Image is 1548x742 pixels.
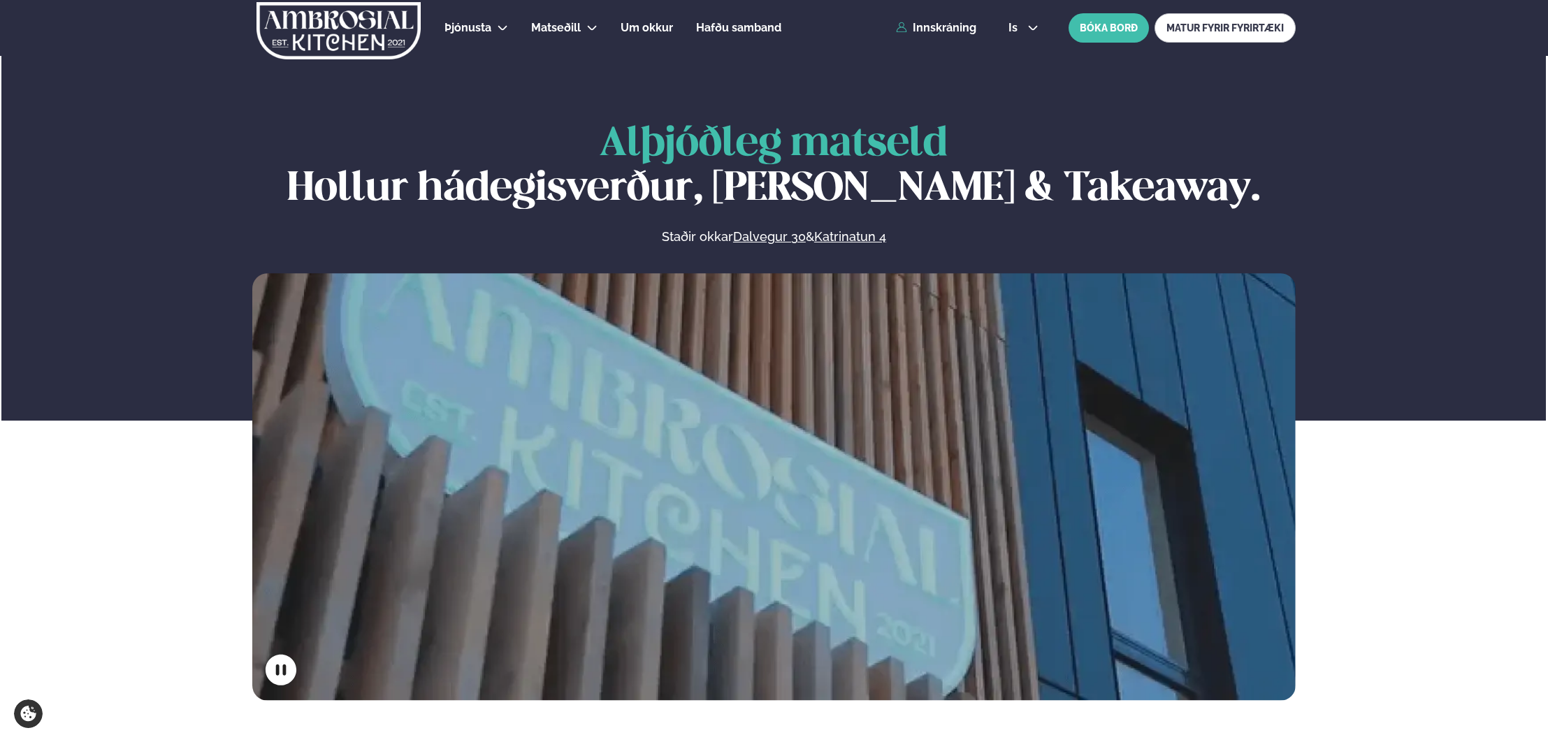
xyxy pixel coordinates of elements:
img: logo [255,2,422,59]
a: Katrinatun 4 [814,228,886,245]
a: Matseðill [531,20,581,36]
a: Um okkur [621,20,673,36]
span: Um okkur [621,21,673,34]
span: Þjónusta [444,21,491,34]
a: Cookie settings [14,699,43,728]
a: MATUR FYRIR FYRIRTÆKI [1155,13,1296,43]
a: Þjónusta [444,20,491,36]
a: Dalvegur 30 [733,228,806,245]
span: is [1008,22,1022,34]
p: Staðir okkar & [509,228,1038,245]
button: BÓKA BORÐ [1069,13,1149,43]
span: Alþjóðleg matseld [600,125,948,163]
h1: Hollur hádegisverður, [PERSON_NAME] & Takeaway. [252,122,1296,212]
a: Hafðu samband [696,20,781,36]
span: Hafðu samband [696,21,781,34]
span: Matseðill [531,21,581,34]
button: is [997,22,1050,34]
a: Innskráning [896,22,976,34]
